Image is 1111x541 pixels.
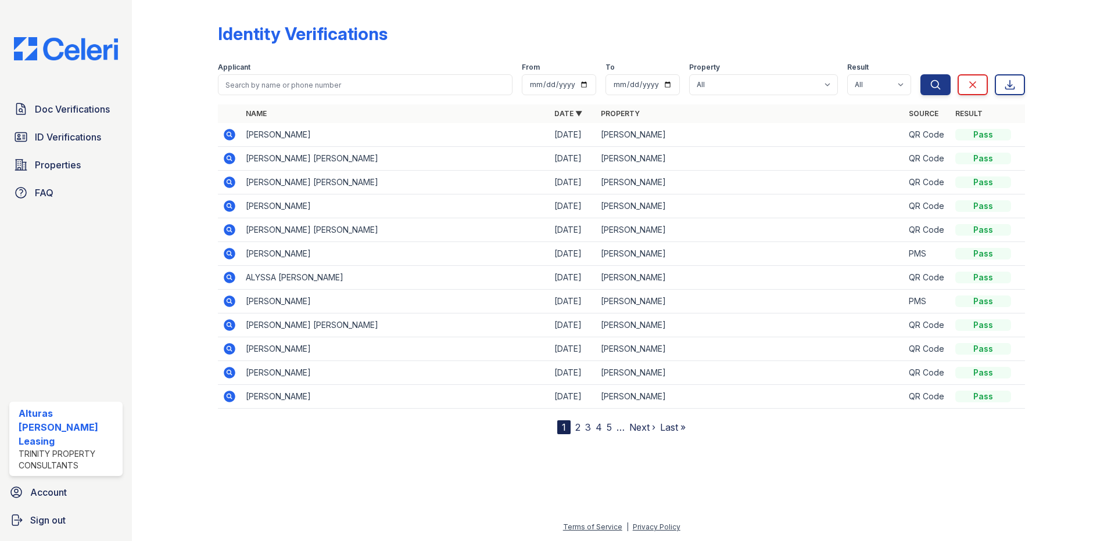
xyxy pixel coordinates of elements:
div: 1 [557,420,571,434]
td: [PERSON_NAME] [241,337,550,361]
a: Source [909,109,938,118]
td: QR Code [904,194,951,218]
div: Pass [955,319,1011,331]
td: [PERSON_NAME] [241,242,550,266]
div: Pass [955,272,1011,283]
a: Result [955,109,983,118]
span: FAQ [35,186,53,200]
div: Pass [955,200,1011,212]
td: [PERSON_NAME] [596,123,905,147]
a: Properties [9,153,123,176]
a: Property [601,109,640,118]
td: QR Code [904,313,951,337]
span: Doc Verifications [35,102,110,116]
a: Privacy Policy [633,522,680,531]
div: Pass [955,367,1011,378]
div: | [626,522,629,531]
span: Account [30,485,67,499]
div: Pass [955,176,1011,188]
a: Last » [660,421,686,433]
td: [PERSON_NAME] [596,337,905,361]
span: … [617,420,625,434]
div: Pass [955,129,1011,140]
td: [DATE] [550,361,596,385]
div: Pass [955,343,1011,355]
div: Pass [955,391,1011,402]
td: QR Code [904,147,951,171]
td: [PERSON_NAME] [596,385,905,409]
td: [PERSON_NAME] [596,290,905,313]
td: [DATE] [550,266,596,290]
a: Doc Verifications [9,98,123,121]
td: [DATE] [550,337,596,361]
span: Properties [35,158,81,172]
td: PMS [904,290,951,313]
a: Date ▼ [554,109,582,118]
label: Property [689,63,720,72]
a: 5 [607,421,612,433]
img: CE_Logo_Blue-a8612792a0a2168367f1c8372b55b34899dd931a85d93a1a3d3e32e68fde9ad4.png [5,37,127,60]
span: ID Verifications [35,130,101,144]
td: [PERSON_NAME] [596,361,905,385]
a: Next › [629,421,655,433]
div: Trinity Property Consultants [19,448,118,471]
td: [DATE] [550,242,596,266]
a: FAQ [9,181,123,204]
td: QR Code [904,218,951,242]
td: [DATE] [550,194,596,218]
a: Name [246,109,267,118]
label: From [522,63,540,72]
td: [PERSON_NAME] [PERSON_NAME] [241,313,550,337]
a: 3 [585,421,591,433]
td: [PERSON_NAME] [PERSON_NAME] [241,218,550,242]
td: [DATE] [550,147,596,171]
label: To [605,63,615,72]
a: 2 [575,421,580,433]
td: [PERSON_NAME] [241,123,550,147]
td: [PERSON_NAME] [241,385,550,409]
td: [PERSON_NAME] [PERSON_NAME] [241,147,550,171]
div: Identity Verifications [218,23,388,44]
a: Terms of Service [563,522,622,531]
div: Pass [955,153,1011,164]
td: PMS [904,242,951,266]
td: QR Code [904,361,951,385]
td: [PERSON_NAME] [241,290,550,313]
a: 4 [596,421,602,433]
a: Account [5,481,127,504]
div: Alturas [PERSON_NAME] Leasing [19,406,118,448]
div: Pass [955,248,1011,259]
td: [PERSON_NAME] [596,147,905,171]
div: Pass [955,224,1011,236]
a: Sign out [5,508,127,532]
span: Sign out [30,513,66,527]
td: [PERSON_NAME] [596,242,905,266]
td: [PERSON_NAME] [596,171,905,194]
td: QR Code [904,385,951,409]
input: Search by name or phone number [218,74,513,95]
td: [PERSON_NAME] [241,361,550,385]
td: [DATE] [550,171,596,194]
td: QR Code [904,266,951,290]
div: Pass [955,295,1011,307]
label: Applicant [218,63,250,72]
td: QR Code [904,123,951,147]
a: ID Verifications [9,125,123,149]
td: [PERSON_NAME] [596,218,905,242]
td: [DATE] [550,385,596,409]
td: [DATE] [550,313,596,337]
td: [DATE] [550,218,596,242]
td: [PERSON_NAME] [596,313,905,337]
td: [PERSON_NAME] [596,266,905,290]
td: [PERSON_NAME] [596,194,905,218]
td: [DATE] [550,123,596,147]
td: [PERSON_NAME] [241,194,550,218]
td: [DATE] [550,290,596,313]
td: [PERSON_NAME] [PERSON_NAME] [241,171,550,194]
td: QR Code [904,171,951,194]
label: Result [847,63,869,72]
td: ALYSSA [PERSON_NAME] [241,266,550,290]
td: QR Code [904,337,951,361]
